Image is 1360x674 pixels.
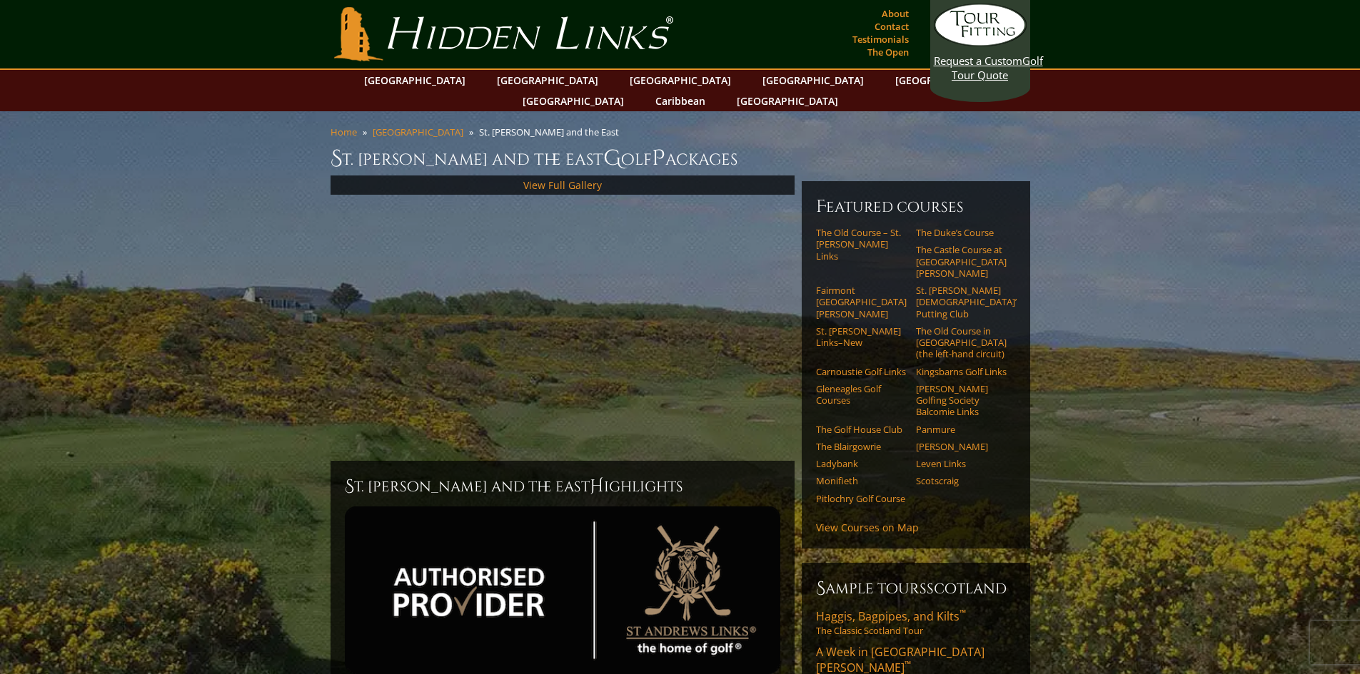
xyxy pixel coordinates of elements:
[623,70,738,91] a: [GEOGRAPHIC_DATA]
[652,144,665,173] span: P
[523,178,602,192] a: View Full Gallery
[816,366,907,377] a: Carnoustie Golf Links
[590,475,604,498] span: H
[916,441,1007,452] a: [PERSON_NAME]
[816,383,907,407] a: Gleneagles Golf Courses
[603,144,621,173] span: G
[905,658,911,670] sup: ™
[816,577,1016,600] h6: Sample ToursScotland
[816,195,1016,218] h6: Featured Courses
[849,29,912,49] a: Testimonials
[816,608,966,624] span: Haggis, Bagpipes, and Kilts
[816,227,907,262] a: The Old Course – St. [PERSON_NAME] Links
[357,70,473,91] a: [GEOGRAPHIC_DATA]
[816,458,907,469] a: Ladybank
[331,144,1030,173] h1: St. [PERSON_NAME] and the East olf ackages
[479,126,625,138] li: St. [PERSON_NAME] and the East
[916,383,1007,418] a: [PERSON_NAME] Golfing Society Balcomie Links
[755,70,871,91] a: [GEOGRAPHIC_DATA]
[816,424,907,435] a: The Golf House Club
[878,4,912,24] a: About
[916,458,1007,469] a: Leven Links
[959,607,966,619] sup: ™
[934,4,1027,82] a: Request a CustomGolf Tour Quote
[816,475,907,486] a: Monifieth
[816,521,919,534] a: View Courses on Map
[648,91,712,111] a: Caribbean
[916,325,1007,360] a: The Old Course in [GEOGRAPHIC_DATA] (the left-hand circuit)
[373,126,463,138] a: [GEOGRAPHIC_DATA]
[816,441,907,452] a: The Blairgowrie
[934,53,1022,68] span: Request a Custom
[490,70,605,91] a: [GEOGRAPHIC_DATA]
[916,285,1007,320] a: St. [PERSON_NAME] [DEMOGRAPHIC_DATA]’ Putting Club
[816,325,907,349] a: St. [PERSON_NAME] Links–New
[816,493,907,504] a: Pitlochry Golf Course
[515,91,631,111] a: [GEOGRAPHIC_DATA]
[916,227,1007,238] a: The Duke’s Course
[816,285,907,320] a: Fairmont [GEOGRAPHIC_DATA][PERSON_NAME]
[916,475,1007,486] a: Scotscraig
[916,366,1007,377] a: Kingsbarns Golf Links
[864,42,912,62] a: The Open
[730,91,845,111] a: [GEOGRAPHIC_DATA]
[345,475,780,498] h2: St. [PERSON_NAME] and the East ighlights
[916,244,1007,279] a: The Castle Course at [GEOGRAPHIC_DATA][PERSON_NAME]
[871,16,912,36] a: Contact
[916,424,1007,435] a: Panmure
[331,126,357,138] a: Home
[888,70,1004,91] a: [GEOGRAPHIC_DATA]
[345,506,780,674] img: st-andrews-authorized-provider-2
[816,608,1016,637] a: Haggis, Bagpipes, and Kilts™The Classic Scotland Tour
